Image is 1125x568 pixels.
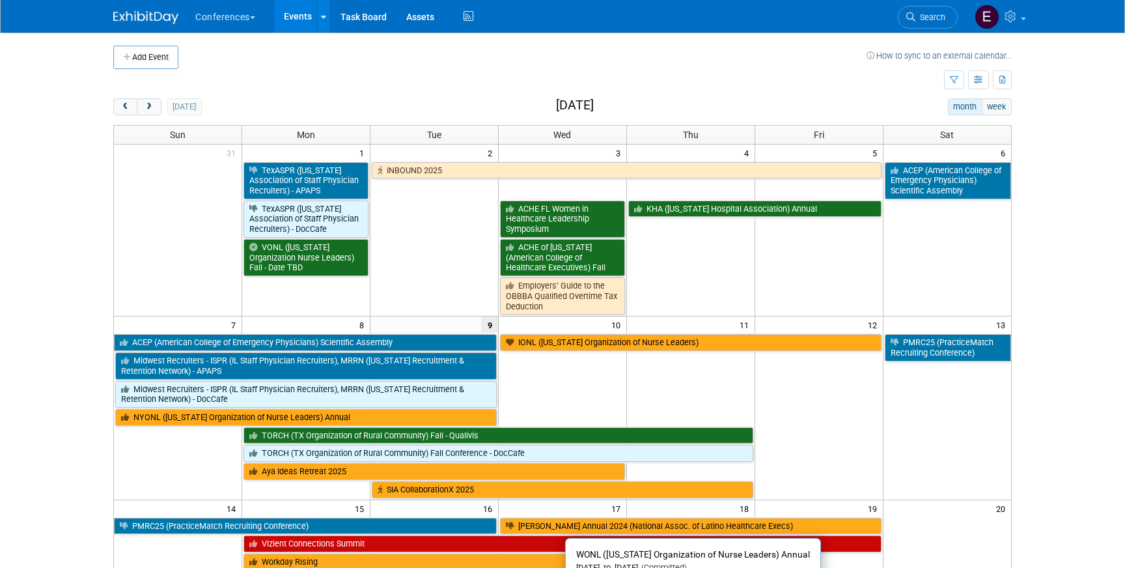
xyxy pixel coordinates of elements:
span: 12 [867,317,883,333]
span: 9 [481,317,498,333]
a: ACEP (American College of Emergency Physicians) Scientific Assembly [114,334,497,351]
span: 18 [738,500,755,517]
span: 16 [482,500,498,517]
a: TORCH (TX Organization of Rural Community) Fall - Qualivis [243,427,753,444]
span: 14 [225,500,242,517]
span: 15 [354,500,370,517]
a: TexASPR ([US_STATE] Association of Staff Physician Recruiters) - DocCafe [243,201,368,238]
span: 11 [738,317,755,333]
a: VONL ([US_STATE] Organization Nurse Leaders) Fall - Date TBD [243,239,368,276]
a: KHA ([US_STATE] Hospital Association) Annual [628,201,882,218]
span: Sat [940,130,954,140]
button: prev [113,98,137,115]
span: Search [915,12,945,22]
a: Midwest Recruiters - ISPR (IL Staff Physician Recruiters), MRRN ([US_STATE] Recruitment & Retenti... [115,352,497,379]
a: ACEP (American College of Emergency Physicians) Scientific Assembly [885,162,1011,199]
a: PMRC25 (PracticeMatch Recruiting Conference) [885,334,1011,361]
button: [DATE] [167,98,202,115]
span: 3 [615,145,626,161]
a: [PERSON_NAME] Annual 2024 (National Assoc. of Latino Healthcare Execs) [500,518,882,535]
span: 19 [867,500,883,517]
a: SIA CollaborationX 2025 [372,481,753,498]
a: TexASPR ([US_STATE] Association of Staff Physician Recruiters) - APAPS [243,162,368,199]
span: 10 [610,317,626,333]
a: Employers’ Guide to the OBBBA Qualified Overtime Tax Deduction [500,277,625,315]
button: next [137,98,161,115]
span: Fri [814,130,824,140]
a: How to sync to an external calendar... [867,51,1012,61]
span: 17 [610,500,626,517]
span: 5 [871,145,883,161]
button: Add Event [113,46,178,69]
span: Tue [427,130,441,140]
span: 8 [358,317,370,333]
span: 13 [995,317,1011,333]
span: 4 [743,145,755,161]
span: Wed [553,130,571,140]
span: 31 [225,145,242,161]
a: TORCH (TX Organization of Rural Community) Fall Conference - DocCafe [243,445,753,462]
a: ACHE of [US_STATE] (American College of Healthcare Executives) Fall [500,239,625,276]
span: 6 [999,145,1011,161]
a: Midwest Recruiters - ISPR (IL Staff Physician Recruiters), MRRN ([US_STATE] Recruitment & Retenti... [115,381,497,408]
img: ExhibitDay [113,11,178,24]
button: week [982,98,1012,115]
span: Sun [170,130,186,140]
a: Aya Ideas Retreat 2025 [243,463,625,480]
a: NYONL ([US_STATE] Organization of Nurse Leaders) Annual [115,409,497,426]
a: Vizient Connections Summit [243,535,881,552]
span: 20 [995,500,1011,517]
span: 1 [358,145,370,161]
a: ACHE FL Women in Healthcare Leadership Symposium [500,201,625,238]
a: PMRC25 (PracticeMatch Recruiting Conference) [114,518,497,535]
button: month [948,98,982,115]
h2: [DATE] [556,98,594,113]
span: Mon [297,130,315,140]
span: Thu [683,130,699,140]
span: WONL ([US_STATE] Organization of Nurse Leaders) Annual [576,549,810,560]
span: 2 [486,145,498,161]
a: IONL ([US_STATE] Organization of Nurse Leaders) [500,334,882,351]
img: Erin Anderson [975,5,999,29]
span: 7 [230,317,242,333]
a: INBOUND 2025 [372,162,881,179]
a: Search [898,6,958,29]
